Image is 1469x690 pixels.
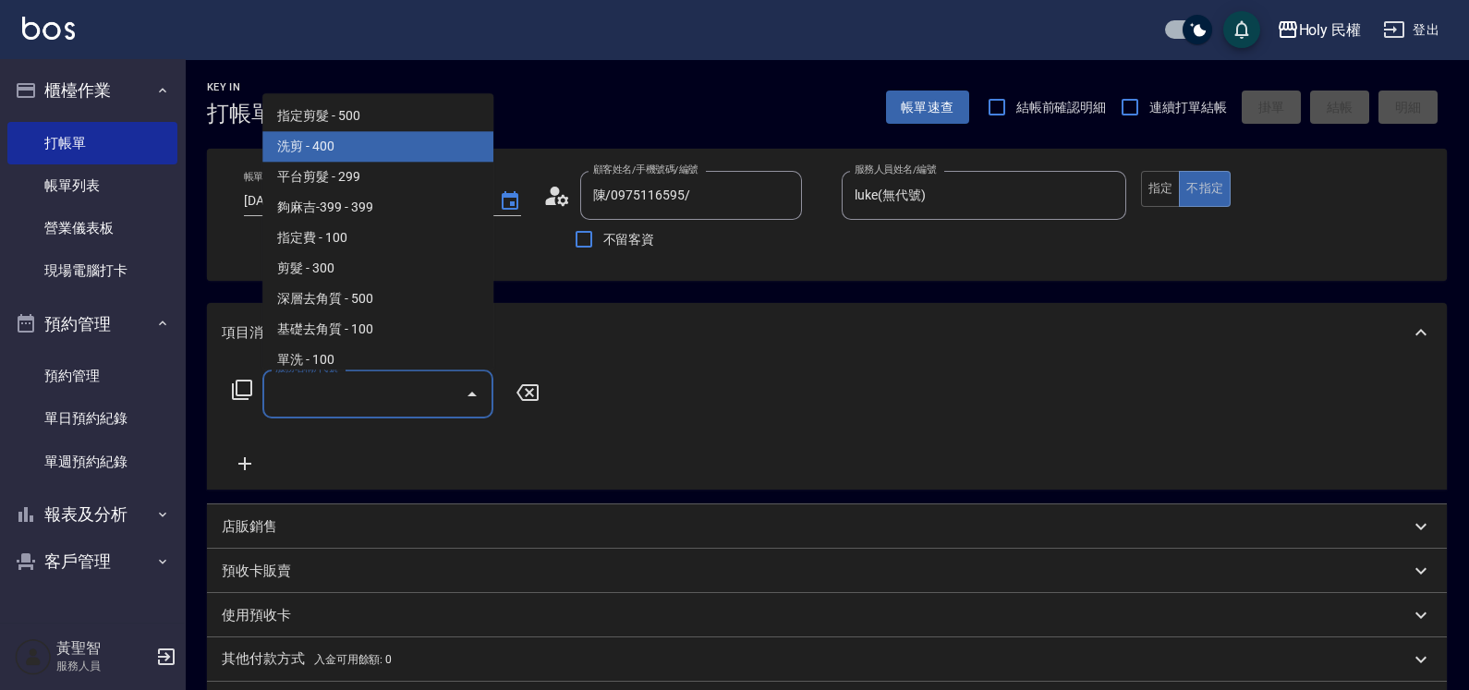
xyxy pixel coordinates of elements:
[262,254,493,284] span: 剪髮 - 300
[593,163,698,176] label: 顧客姓名/手機號碼/編號
[314,653,393,666] span: 入金可用餘額: 0
[7,67,177,115] button: 櫃檯作業
[1299,18,1362,42] div: Holy 民權
[7,490,177,539] button: 報表及分析
[7,122,177,164] a: 打帳單
[1223,11,1260,48] button: save
[244,186,480,216] input: YYYY/MM/DD hh:mm
[7,441,177,483] a: 單週預約紀錄
[855,163,936,176] label: 服務人員姓名/編號
[207,504,1447,549] div: 店販銷售
[244,170,283,184] label: 帳單日期
[7,397,177,440] a: 單日預約紀錄
[22,17,75,40] img: Logo
[262,315,493,345] span: 基礎去角質 - 100
[207,101,273,127] h3: 打帳單
[56,639,151,658] h5: 黃聖智
[7,355,177,397] a: 預約管理
[886,91,969,125] button: 帳單速查
[7,300,177,348] button: 預約管理
[1149,98,1227,117] span: 連續打單結帳
[262,102,493,132] span: 指定剪髮 - 500
[56,658,151,674] p: 服務人員
[262,345,493,376] span: 單洗 - 100
[262,284,493,315] span: 深層去角質 - 500
[207,303,1447,362] div: 項目消費
[262,224,493,254] span: 指定費 - 100
[1269,11,1369,49] button: Holy 民權
[1141,171,1181,207] button: 指定
[1179,171,1231,207] button: 不指定
[262,193,493,224] span: 夠麻吉-399 - 399
[7,538,177,586] button: 客戶管理
[207,593,1447,637] div: 使用預收卡
[15,638,52,675] img: Person
[207,549,1447,593] div: 預收卡販賣
[7,249,177,292] a: 現場電腦打卡
[7,164,177,207] a: 帳單列表
[1016,98,1107,117] span: 結帳前確認明細
[207,637,1447,682] div: 其他付款方式入金可用餘額: 0
[7,207,177,249] a: 營業儀表板
[1376,13,1447,47] button: 登出
[222,606,291,625] p: 使用預收卡
[222,649,392,670] p: 其他付款方式
[222,323,277,343] p: 項目消費
[207,81,273,93] h2: Key In
[457,380,487,409] button: Close
[222,517,277,537] p: 店販銷售
[262,163,493,193] span: 平台剪髮 - 299
[222,562,291,581] p: 預收卡販賣
[488,179,532,224] button: Choose date, selected date is 2025-10-15
[603,230,655,249] span: 不留客資
[262,132,493,163] span: 洗剪 - 400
